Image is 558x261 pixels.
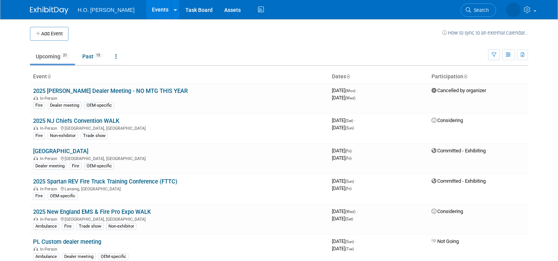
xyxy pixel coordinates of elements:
[48,193,78,200] div: OEM-specific
[332,178,356,184] span: [DATE]
[354,117,355,123] span: -
[345,210,355,214] span: (Wed)
[461,3,496,17] a: Search
[48,102,82,109] div: Dealer meeting
[40,247,60,252] span: In-Person
[345,89,355,93] span: (Mon)
[62,223,74,230] div: Fire
[33,132,45,139] div: Fire
[61,53,69,58] span: 21
[345,156,351,160] span: (Fri)
[33,88,188,94] a: 2025 [PERSON_NAME] Dealer Meeting - NO MTG THIS YEAR
[33,208,151,215] a: 2025 New England EMS & Fire Pro Expo WALK
[332,95,355,101] span: [DATE]
[77,223,103,230] div: Trade show
[30,70,329,83] th: Event
[62,253,96,260] div: Dealer meeting
[40,217,60,222] span: In-Person
[33,216,326,222] div: [GEOGRAPHIC_DATA], [GEOGRAPHIC_DATA]
[431,178,486,184] span: Committed - Exhibiting
[33,217,38,221] img: In-Person Event
[332,185,351,191] span: [DATE]
[345,217,353,221] span: (Sat)
[431,88,486,93] span: Cancelled by organizer
[332,117,355,123] span: [DATE]
[431,208,463,214] span: Considering
[70,163,82,170] div: Fire
[345,149,351,153] span: (Fri)
[345,96,355,100] span: (Wed)
[40,126,60,131] span: In-Person
[355,238,356,244] span: -
[471,7,489,13] span: Search
[30,49,75,64] a: Upcoming21
[40,187,60,192] span: In-Person
[30,27,68,41] button: Add Event
[345,187,351,191] span: (Fri)
[33,238,101,245] a: PL Custom dealer meeting
[356,88,358,93] span: -
[332,125,354,130] span: [DATE]
[332,238,356,244] span: [DATE]
[30,7,68,14] img: ExhibitDay
[345,126,354,130] span: (Sun)
[346,73,350,79] a: Sort by Start Date
[33,155,326,161] div: [GEOGRAPHIC_DATA], [GEOGRAPHIC_DATA]
[356,208,358,214] span: -
[47,73,51,79] a: Sort by Event Name
[84,163,114,170] div: OEM-specific
[33,253,59,260] div: Ambulance
[33,178,177,185] a: 2025 Spartan REV Fire Truck Training Conference (FTTC)
[345,119,353,123] span: (Sat)
[94,53,102,58] span: 15
[332,148,354,154] span: [DATE]
[431,148,486,154] span: Committed - Exhibiting
[33,117,119,124] a: 2025 NJ Chiefs Convention WALK
[33,126,38,130] img: In-Person Event
[431,238,459,244] span: Not Going
[33,125,326,131] div: [GEOGRAPHIC_DATA], [GEOGRAPHIC_DATA]
[345,247,354,251] span: (Tue)
[345,179,354,183] span: (Sun)
[98,253,128,260] div: OEM-specific
[33,223,59,230] div: Ambulance
[81,132,108,139] div: Trade show
[48,132,78,139] div: Non-exhibitor
[33,247,38,251] img: In-Person Event
[33,163,67,170] div: Dealer meeting
[442,30,528,36] a: How to sync to an external calendar...
[332,246,354,251] span: [DATE]
[33,185,326,192] div: Lansing, [GEOGRAPHIC_DATA]
[332,208,358,214] span: [DATE]
[463,73,467,79] a: Sort by Participation Type
[506,3,521,17] img: Ryan Rollins
[431,117,463,123] span: Considering
[33,148,88,155] a: [GEOGRAPHIC_DATA]
[355,178,356,184] span: -
[428,70,528,83] th: Participation
[84,102,114,109] div: OEM-specific
[332,88,358,93] span: [DATE]
[353,148,354,154] span: -
[33,187,38,190] img: In-Person Event
[345,240,354,244] span: (Sun)
[332,155,351,161] span: [DATE]
[33,96,38,100] img: In-Person Event
[106,223,137,230] div: Non-exhibitor
[33,102,45,109] div: Fire
[329,70,428,83] th: Dates
[40,156,60,161] span: In-Person
[78,7,135,13] span: H.O. [PERSON_NAME]
[332,216,353,221] span: [DATE]
[33,193,45,200] div: Fire
[40,96,60,101] span: In-Person
[33,156,38,160] img: In-Person Event
[77,49,108,64] a: Past15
